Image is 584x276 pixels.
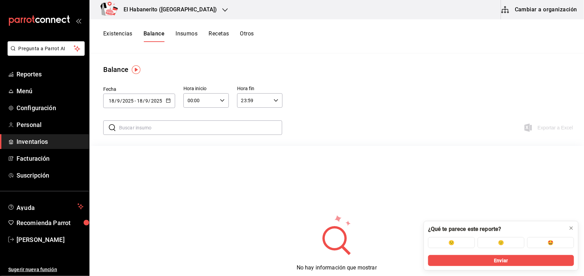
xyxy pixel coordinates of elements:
div: Balance [103,64,128,75]
span: Enviar [494,257,508,264]
input: Year [151,98,162,104]
input: Buscar insumo [119,121,282,135]
span: / [149,98,151,104]
button: Enviar [428,255,574,266]
a: Pregunta a Parrot AI [5,50,85,57]
button: 🤩 [527,237,574,248]
label: Hora fin [237,86,283,91]
span: Ayuda [17,202,75,211]
span: Facturación [17,154,84,163]
span: Recomienda Parrot [17,218,84,227]
span: Sugerir nueva función [8,266,84,273]
input: Day [137,98,143,104]
button: open_drawer_menu [76,18,81,23]
span: Fecha [103,86,117,92]
button: Pregunta a Parrot AI [8,41,85,56]
img: Tooltip marker [132,65,140,74]
button: 🙁 [428,237,475,248]
span: / [143,98,145,104]
button: Balance [144,30,164,42]
input: Day [108,98,115,104]
h3: El Habanerito ([GEOGRAPHIC_DATA]) [118,6,217,14]
span: / [115,98,117,104]
span: - [135,98,136,104]
div: navigation tabs [103,30,254,42]
span: / [120,98,122,104]
button: Existencias [103,30,132,42]
span: Menú [17,86,84,96]
button: 🙂 [478,237,524,248]
input: Year [122,98,134,104]
label: Hora inicio [183,86,229,91]
button: Otros [240,30,254,42]
div: ¿Qué te parece este reporte? [428,225,501,233]
input: Month [145,98,149,104]
span: Inventarios [17,137,84,146]
span: [PERSON_NAME] [17,235,84,244]
input: Month [117,98,120,104]
button: Insumos [176,30,198,42]
span: No hay información que mostrar [297,264,377,271]
button: Recetas [209,30,229,42]
span: Suscripción [17,171,84,180]
span: Configuración [17,103,84,113]
span: Reportes [17,70,84,79]
span: Pregunta a Parrot AI [19,45,74,52]
span: Personal [17,120,84,129]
